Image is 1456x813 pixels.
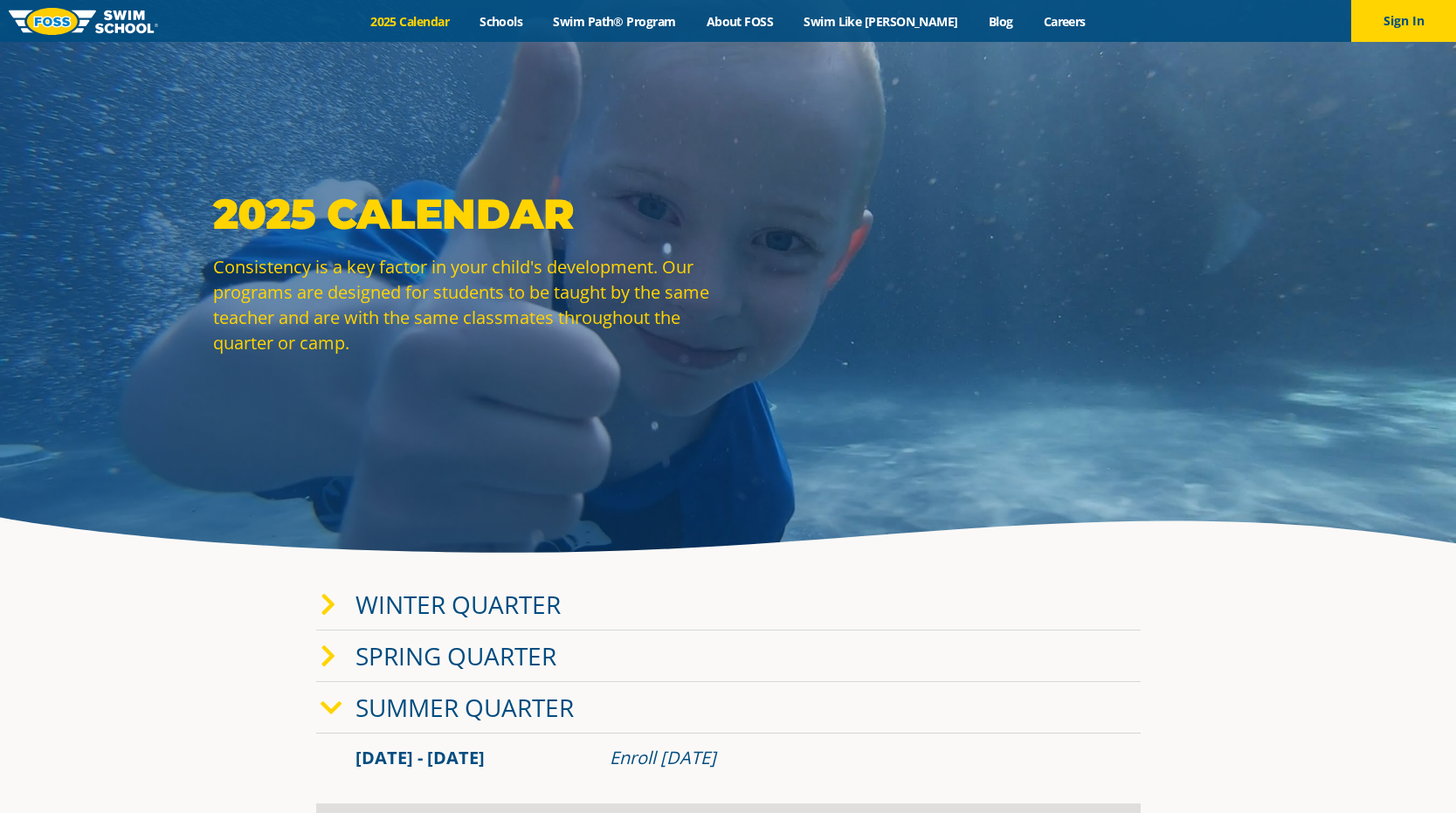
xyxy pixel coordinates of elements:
[538,13,691,30] a: Swim Path® Program
[355,588,561,621] a: Winter Quarter
[610,746,1101,770] div: Enroll [DATE]
[1028,13,1101,30] a: Careers
[213,189,574,239] strong: 2025 Calendar
[355,639,556,672] a: Spring Quarter
[691,13,789,30] a: About FOSS
[789,13,974,30] a: Swim Like [PERSON_NAME]
[355,13,465,30] a: 2025 Calendar
[9,8,158,35] img: FOSS Swim School Logo
[465,13,538,30] a: Schools
[973,13,1028,30] a: Blog
[355,746,485,769] span: [DATE] - [DATE]
[213,254,720,355] p: Consistency is a key factor in your child's development. Our programs are designed for students t...
[355,691,574,724] a: Summer Quarter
